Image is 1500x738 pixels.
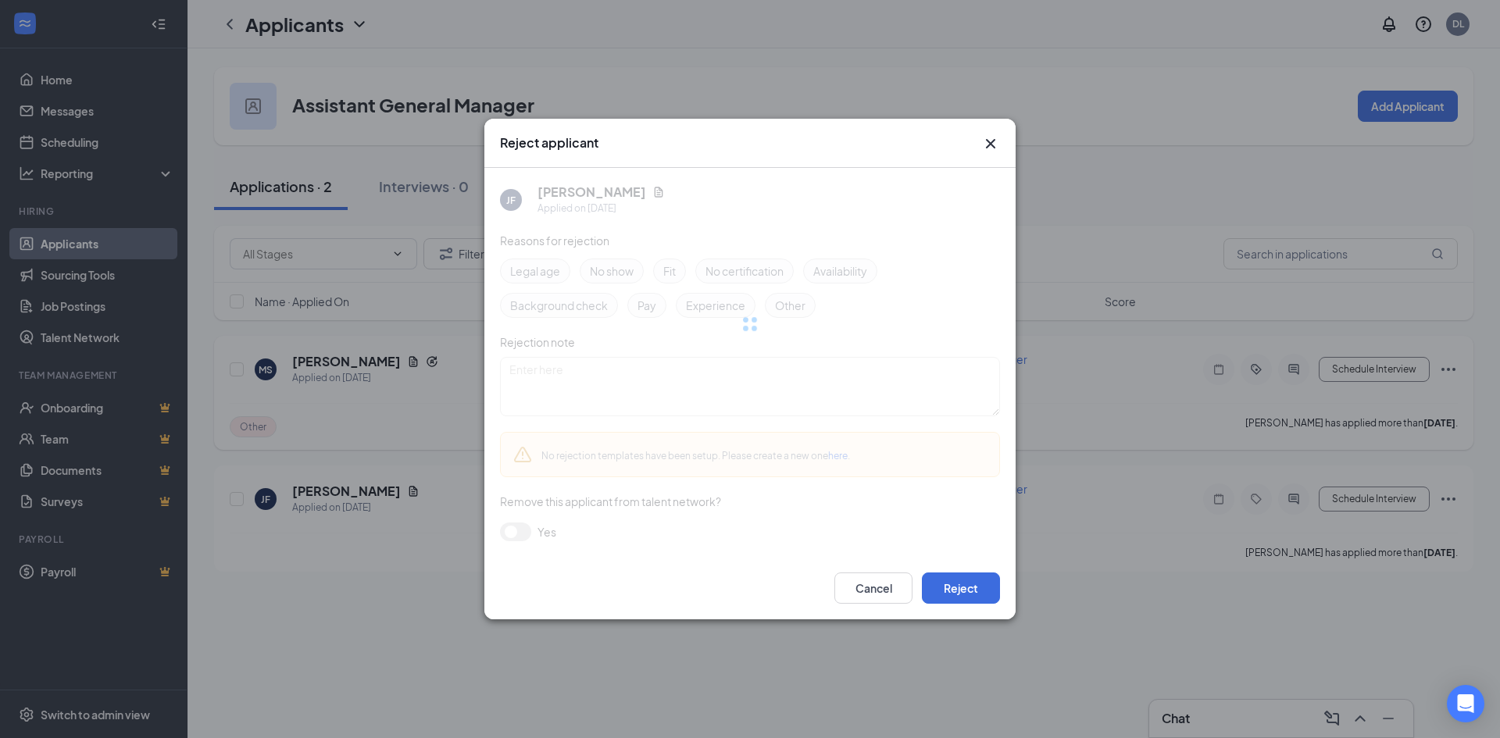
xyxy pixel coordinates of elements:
button: Reject [922,572,1000,604]
h3: Reject applicant [500,134,598,152]
svg: Cross [981,134,1000,153]
div: Open Intercom Messenger [1447,685,1484,722]
button: Cancel [834,572,912,604]
button: Close [981,134,1000,153]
